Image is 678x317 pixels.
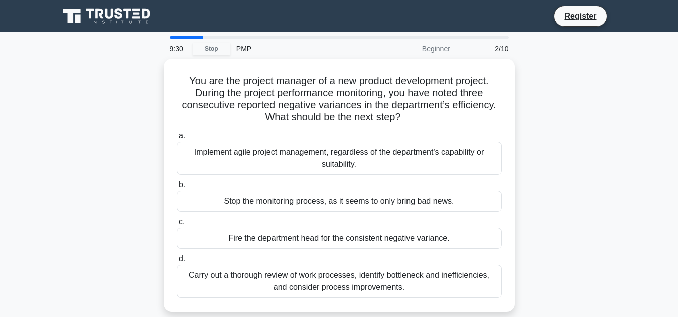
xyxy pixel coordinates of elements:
[230,39,368,59] div: PMP
[179,180,185,189] span: b.
[177,191,502,212] div: Stop the monitoring process, as it seems to only bring bad news.
[164,39,193,59] div: 9:30
[179,217,185,226] span: c.
[456,39,515,59] div: 2/10
[177,142,502,175] div: Implement agile project management, regardless of the department's capability or suitability.
[177,265,502,298] div: Carry out a thorough review of work processes, identify bottleneck and inefficiencies, and consid...
[177,228,502,249] div: Fire the department head for the consistent negative variance.
[558,10,602,22] a: Register
[179,131,185,140] span: a.
[179,254,185,263] span: d.
[193,43,230,55] a: Stop
[368,39,456,59] div: Beginner
[176,75,503,124] h5: You are the project manager of a new product development project. During the project performance ...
